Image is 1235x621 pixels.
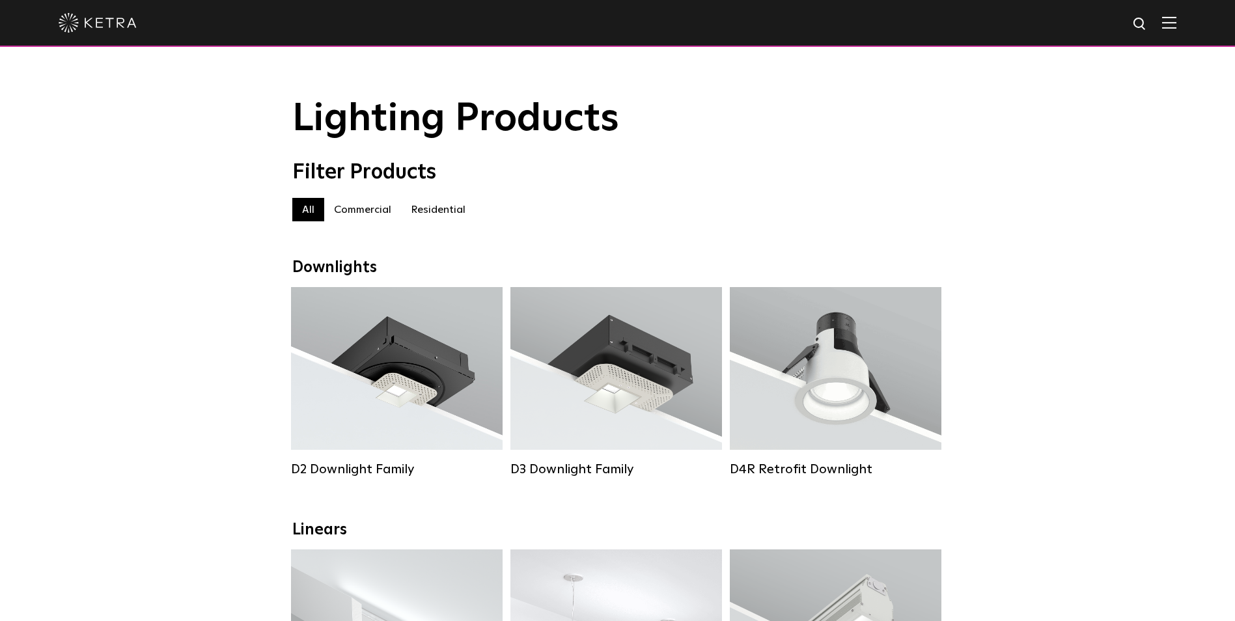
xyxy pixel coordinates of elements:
[510,462,722,477] div: D3 Downlight Family
[292,258,943,277] div: Downlights
[730,462,941,477] div: D4R Retrofit Downlight
[291,287,503,477] a: D2 Downlight Family Lumen Output:1200Colors:White / Black / Gloss Black / Silver / Bronze / Silve...
[291,462,503,477] div: D2 Downlight Family
[730,287,941,477] a: D4R Retrofit Downlight Lumen Output:800Colors:White / BlackBeam Angles:15° / 25° / 40° / 60°Watta...
[292,160,943,185] div: Filter Products
[292,521,943,540] div: Linears
[59,13,137,33] img: ketra-logo-2019-white
[401,198,475,221] label: Residential
[324,198,401,221] label: Commercial
[1132,16,1148,33] img: search icon
[510,287,722,477] a: D3 Downlight Family Lumen Output:700 / 900 / 1100Colors:White / Black / Silver / Bronze / Paintab...
[292,100,619,139] span: Lighting Products
[292,198,324,221] label: All
[1162,16,1176,29] img: Hamburger%20Nav.svg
